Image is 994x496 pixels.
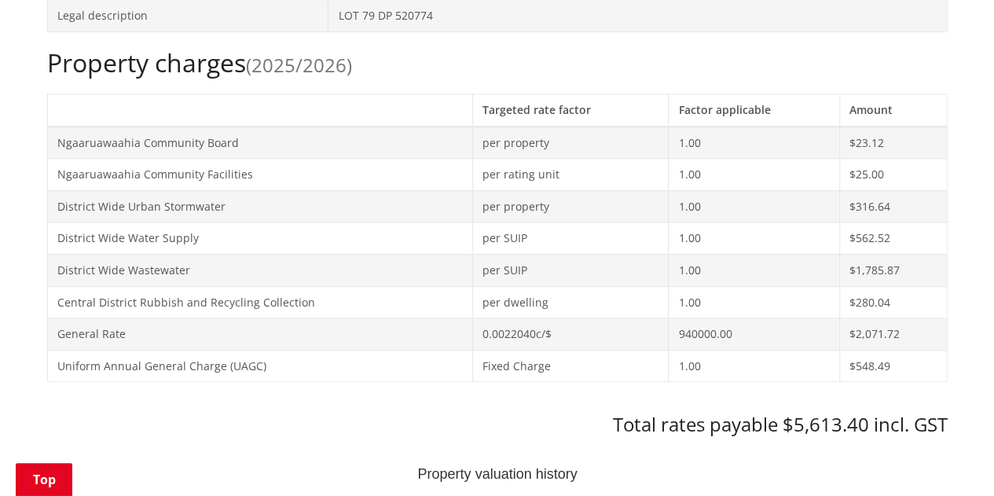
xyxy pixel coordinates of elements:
[417,466,577,482] text: Property valuation history
[47,127,472,159] td: Ngaaruawaahia Community Board
[47,48,948,78] h2: Property charges
[472,190,669,222] td: per property
[669,222,840,255] td: 1.00
[669,127,840,159] td: 1.00
[472,127,669,159] td: per property
[47,222,472,255] td: District Wide Water Supply
[16,463,72,496] a: Top
[47,159,472,191] td: Ngaaruawaahia Community Facilities
[472,350,669,382] td: Fixed Charge
[472,254,669,286] td: per SUIP
[840,159,947,191] td: $25.00
[840,254,947,286] td: $1,785.87
[669,94,840,126] th: Factor applicable
[840,318,947,351] td: $2,071.72
[669,286,840,318] td: 1.00
[840,190,947,222] td: $316.64
[47,318,472,351] td: General Rate
[669,159,840,191] td: 1.00
[669,190,840,222] td: 1.00
[840,94,947,126] th: Amount
[669,254,840,286] td: 1.00
[472,286,669,318] td: per dwelling
[669,318,840,351] td: 940000.00
[472,318,669,351] td: 0.0022040c/$
[922,430,978,487] iframe: Messenger Launcher
[840,222,947,255] td: $562.52
[840,127,947,159] td: $23.12
[47,190,472,222] td: District Wide Urban Stormwater
[472,222,669,255] td: per SUIP
[246,52,352,78] span: (2025/2026)
[47,350,472,382] td: Uniform Annual General Charge (UAGC)
[47,254,472,286] td: District Wide Wastewater
[840,286,947,318] td: $280.04
[47,413,948,436] h3: Total rates payable $5,613.40 incl. GST
[840,350,947,382] td: $548.49
[669,350,840,382] td: 1.00
[472,94,669,126] th: Targeted rate factor
[47,286,472,318] td: Central District Rubbish and Recycling Collection
[472,159,669,191] td: per rating unit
